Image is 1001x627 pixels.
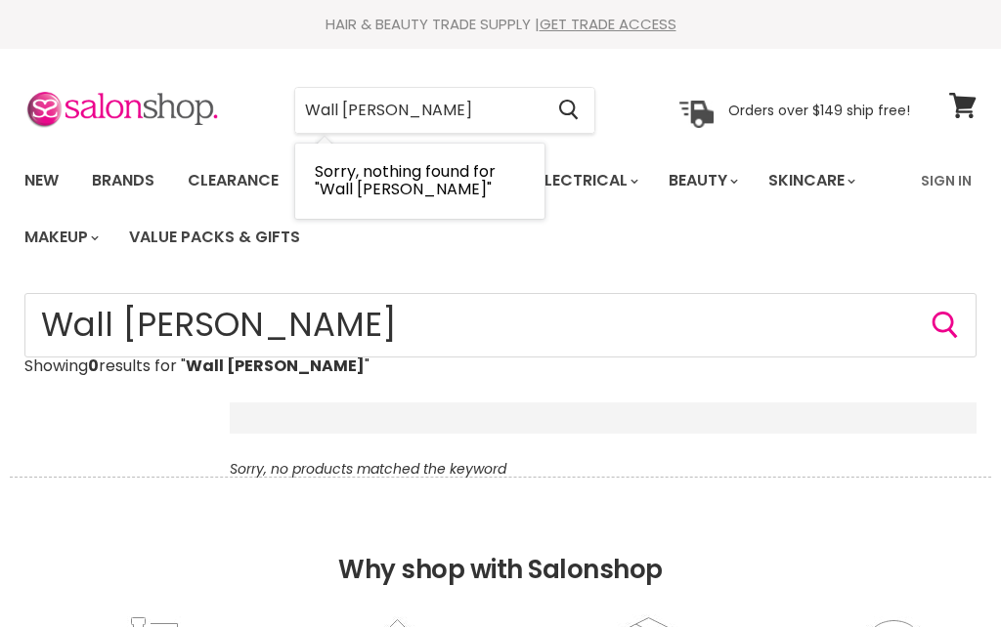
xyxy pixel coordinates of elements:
form: Product [294,87,595,134]
h2: Why shop with Salonshop [10,477,991,614]
p: Showing results for " " [24,357,977,375]
ul: Main menu [10,152,909,266]
span: Sorry, nothing found for "Wall [PERSON_NAME]" [315,160,496,200]
a: Makeup [10,217,110,258]
a: Beauty [654,160,750,201]
a: Sign In [909,160,983,201]
a: New [10,160,73,201]
button: Search [543,88,594,133]
a: Skincare [754,160,867,201]
strong: Wall [PERSON_NAME] [186,355,365,377]
p: Orders over $149 ship free! [728,101,910,118]
input: Search [295,88,543,133]
li: No Results [295,144,544,219]
form: Product [24,293,977,357]
strong: 0 [88,355,99,377]
a: GET TRADE ACCESS [540,14,676,34]
a: Brands [77,160,169,201]
a: Electrical [522,160,650,201]
input: Search [24,293,977,357]
button: Search [930,310,961,341]
em: Sorry, no products matched the keyword [230,459,506,479]
a: Value Packs & Gifts [114,217,315,258]
a: Clearance [173,160,293,201]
